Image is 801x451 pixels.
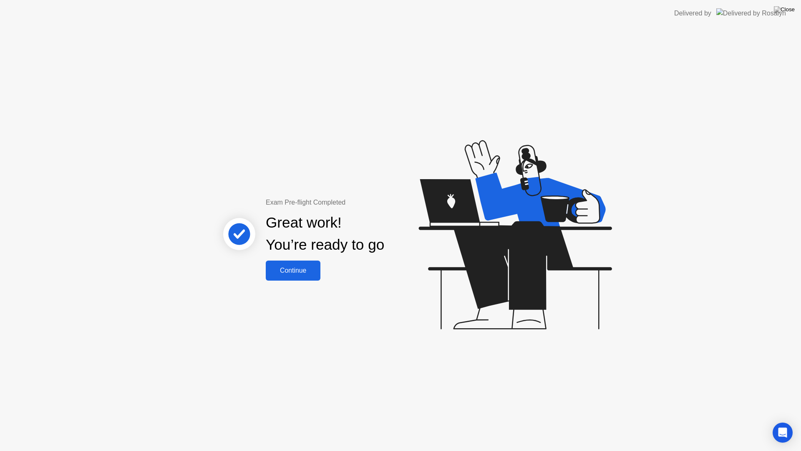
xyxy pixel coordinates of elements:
div: Great work! You’re ready to go [266,212,384,256]
div: Continue [268,267,318,274]
button: Continue [266,261,320,281]
div: Exam Pre-flight Completed [266,198,438,208]
img: Delivered by Rosalyn [716,8,786,18]
div: Open Intercom Messenger [773,423,793,443]
img: Close [774,6,795,13]
div: Delivered by [674,8,711,18]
